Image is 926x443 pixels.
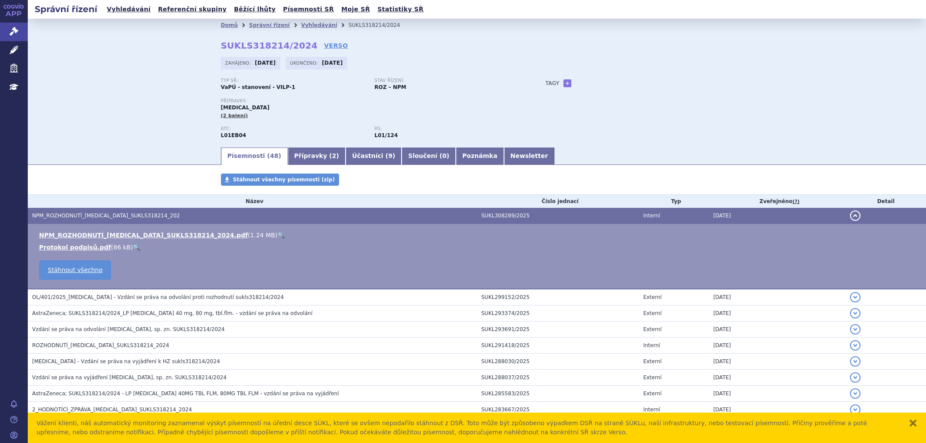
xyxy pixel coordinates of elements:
p: ATC: [221,126,366,131]
span: 9 [388,152,392,159]
a: NPM_ROZHODNUTÍ_[MEDICAL_DATA]_SUKLS318214_2024.pdf [39,232,248,239]
a: Sloučení (0) [402,148,455,165]
span: Interní [643,407,660,413]
strong: osimertinib [375,132,398,138]
td: SUKL308289/2025 [477,208,639,224]
p: Typ SŘ: [221,78,366,83]
span: NPM_ROZHODNUTÍ_TAGRISSO_SUKLS318214_202 [32,213,180,219]
a: Statistiky SŘ [375,3,426,15]
span: Stáhnout všechny písemnosti (zip) [233,177,335,183]
span: Interní [643,213,660,219]
span: Ukončeno: [290,59,320,66]
th: Detail [846,195,926,208]
button: zavřít [909,419,917,427]
span: Vzdání se práva na odvolání TAGRISSO, sp. zn. SUKLS318214/2024 [32,326,224,332]
span: 48 [270,152,278,159]
th: Číslo jednací [477,195,639,208]
td: [DATE] [709,402,846,418]
span: 1.24 MB [250,232,275,239]
a: Moje SŘ [339,3,372,15]
span: TAGRISSO - Vzdání se práva na vyjádření k HZ sukls318214/2024 [32,358,220,364]
a: Newsletter [504,148,555,165]
li: ( ) [39,231,917,240]
li: SUKLS318214/2024 [349,19,412,32]
h2: Správní řízení [28,3,104,15]
span: (2 balení) [221,113,248,118]
span: 0 [442,152,447,159]
span: AstraZeneca; SUKLS318214/2024 - LP TAGRISSO 40MG TBL FLM, 80MG TBL FLM - vzdání se práva na vyjád... [32,390,339,397]
button: detail [850,308,860,318]
div: Vážení klienti, náš automatický monitoring zaznamenal výskyt písemností na úřední desce SÚKL, kte... [36,419,900,437]
a: Poznámka [456,148,504,165]
a: Referenční skupiny [155,3,229,15]
span: 86 kB [113,244,131,251]
button: detail [850,340,860,351]
strong: SUKLS318214/2024 [221,40,318,51]
td: SUKL288037/2025 [477,370,639,386]
td: [DATE] [709,208,846,224]
a: Běžící lhůty [231,3,278,15]
li: ( ) [39,243,917,252]
button: detail [850,324,860,335]
strong: VaPÚ - stanovení - VILP-1 [221,84,296,90]
td: SUKL293374/2025 [477,305,639,322]
a: Přípravky (2) [288,148,346,165]
td: [DATE] [709,386,846,402]
td: [DATE] [709,289,846,305]
a: Domů [221,22,238,28]
button: detail [850,356,860,367]
span: ROZHODNUTÍ_TAGRISSO_SUKLS318214_2024 [32,342,169,348]
a: VERSO [324,41,348,50]
td: [DATE] [709,338,846,354]
td: SUKL299152/2025 [477,289,639,305]
td: [DATE] [709,305,846,322]
a: Účastníci (9) [346,148,402,165]
span: Externí [643,390,662,397]
th: Název [28,195,477,208]
button: detail [850,404,860,415]
button: detail [850,388,860,399]
p: RS: [375,126,520,131]
button: detail [850,292,860,302]
a: 🔍 [133,244,140,251]
td: SUKL285583/2025 [477,386,639,402]
span: Zahájeno: [225,59,253,66]
strong: [DATE] [255,60,276,66]
a: Stáhnout všechno [39,260,111,280]
a: Písemnosti SŘ [280,3,336,15]
a: Vyhledávání [104,3,153,15]
span: Externí [643,310,662,316]
p: Stav řízení: [375,78,520,83]
td: SUKL291418/2025 [477,338,639,354]
td: [DATE] [709,354,846,370]
h3: Tagy [546,78,560,89]
a: 🔍 [277,232,285,239]
a: Správní řízení [249,22,290,28]
button: detail [850,210,860,221]
span: 2_HODNOTÍCÍ_ZPRÁVA_TAGRISSO_SUKLS318214_2024 [32,407,192,413]
span: OL/401/2025_TAGRISSO - Vzdání se práva na odvolání proti rozhodnutí sukls318214/2024 [32,294,284,300]
span: Externí [643,326,662,332]
span: AstraZeneca; SUKLS318214/2024_LP TAGRISSO 40 mg, 80 mg, tbl.flm. - vzdání se práva na odvolání [32,310,313,316]
a: Písemnosti (48) [221,148,288,165]
td: SUKL288030/2025 [477,354,639,370]
span: Vzdání se práva na vyjádření TAGRISSO, sp. zn. SUKLS318214/2024 [32,374,227,381]
td: [DATE] [709,322,846,338]
strong: [DATE] [322,60,343,66]
span: [MEDICAL_DATA] [221,105,270,111]
span: Externí [643,358,662,364]
a: Vyhledávání [301,22,337,28]
td: SUKL293691/2025 [477,322,639,338]
button: detail [850,372,860,383]
a: Protokol podpisů.pdf [39,244,111,251]
span: 2 [332,152,336,159]
td: [DATE] [709,370,846,386]
th: Typ [639,195,709,208]
p: Přípravky: [221,98,528,104]
strong: OSIMERTINIB [221,132,246,138]
a: Stáhnout všechny písemnosti (zip) [221,174,339,186]
span: Interní [643,342,660,348]
td: SUKL283667/2025 [477,402,639,418]
a: + [564,79,571,87]
th: Zveřejněno [709,195,846,208]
